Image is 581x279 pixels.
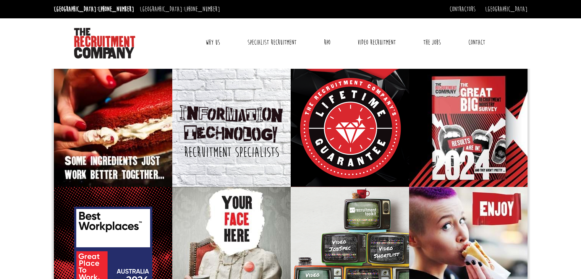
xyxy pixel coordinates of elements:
a: The Jobs [418,33,447,52]
a: [PHONE_NUMBER] [98,5,134,13]
a: Contractors [450,5,476,13]
a: RPO [318,33,336,52]
li: [GEOGRAPHIC_DATA]: [52,3,136,15]
a: Specialist Recruitment [242,33,302,52]
a: [GEOGRAPHIC_DATA] [485,5,528,13]
a: Contact [463,33,491,52]
a: [PHONE_NUMBER] [184,5,220,13]
li: [GEOGRAPHIC_DATA]: [138,3,222,15]
img: The Recruitment Company [74,28,135,58]
a: Video Recruitment [352,33,401,52]
a: Why Us [200,33,226,52]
